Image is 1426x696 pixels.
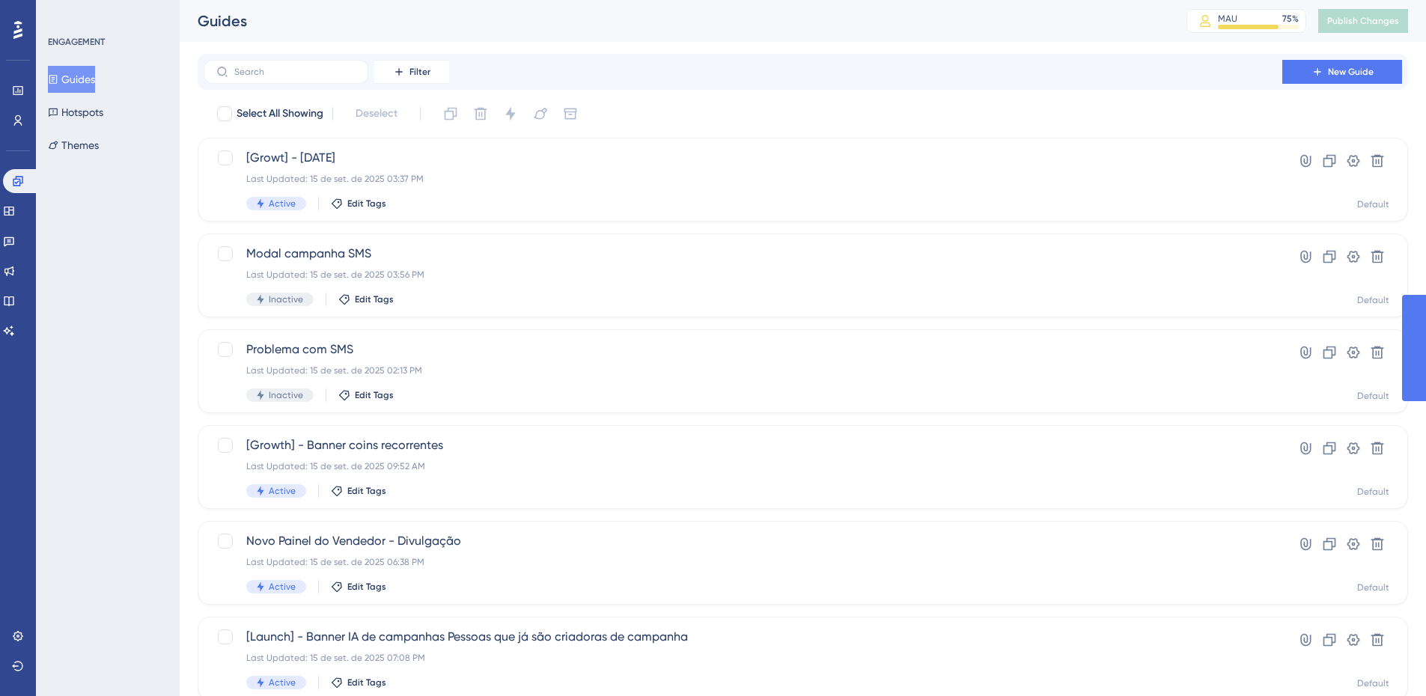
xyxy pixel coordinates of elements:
span: [Launch] - Banner IA de campanhas Pessoas que já são criadoras de campanha [246,628,1240,646]
span: Active [269,677,296,689]
button: Edit Tags [331,677,386,689]
span: Modal campanha SMS [246,245,1240,263]
div: Default [1357,198,1389,210]
button: Guides [48,66,95,93]
button: Deselect [342,100,411,127]
div: Last Updated: 15 de set. de 2025 07:08 PM [246,652,1240,664]
div: Default [1357,294,1389,306]
div: Last Updated: 15 de set. de 2025 03:56 PM [246,269,1240,281]
button: Publish Changes [1318,9,1408,33]
div: Last Updated: 15 de set. de 2025 02:13 PM [246,364,1240,376]
span: New Guide [1328,66,1374,78]
div: Guides [198,10,1149,31]
span: Edit Tags [347,581,386,593]
span: Deselect [356,105,397,123]
div: ENGAGEMENT [48,36,105,48]
button: Edit Tags [338,389,394,401]
div: 75 % [1282,13,1299,25]
div: Last Updated: 15 de set. de 2025 09:52 AM [246,460,1240,472]
div: Default [1357,581,1389,593]
button: Filter [374,60,449,84]
span: Filter [409,66,430,78]
span: Edit Tags [347,198,386,210]
div: Default [1357,390,1389,402]
span: Problema com SMS [246,341,1240,358]
button: Edit Tags [331,581,386,593]
div: Last Updated: 15 de set. de 2025 03:37 PM [246,173,1240,185]
span: Publish Changes [1327,15,1399,27]
span: Novo Painel do Vendedor - Divulgação [246,532,1240,550]
span: Select All Showing [237,105,323,123]
span: [Growt] - [DATE] [246,149,1240,167]
span: Active [269,485,296,497]
iframe: UserGuiding AI Assistant Launcher [1363,637,1408,682]
button: Hotspots [48,99,103,126]
span: [Growth] - Banner coins recorrentes [246,436,1240,454]
button: New Guide [1282,60,1402,84]
span: Active [269,581,296,593]
div: Default [1357,486,1389,498]
span: Edit Tags [347,677,386,689]
span: Edit Tags [355,389,394,401]
input: Search [234,67,356,77]
span: Active [269,198,296,210]
span: Inactive [269,389,303,401]
div: Last Updated: 15 de set. de 2025 06:38 PM [246,556,1240,568]
button: Edit Tags [331,198,386,210]
button: Themes [48,132,99,159]
span: Edit Tags [347,485,386,497]
span: Edit Tags [355,293,394,305]
button: Edit Tags [331,485,386,497]
button: Edit Tags [338,293,394,305]
div: MAU [1218,13,1237,25]
div: Default [1357,677,1389,689]
span: Inactive [269,293,303,305]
